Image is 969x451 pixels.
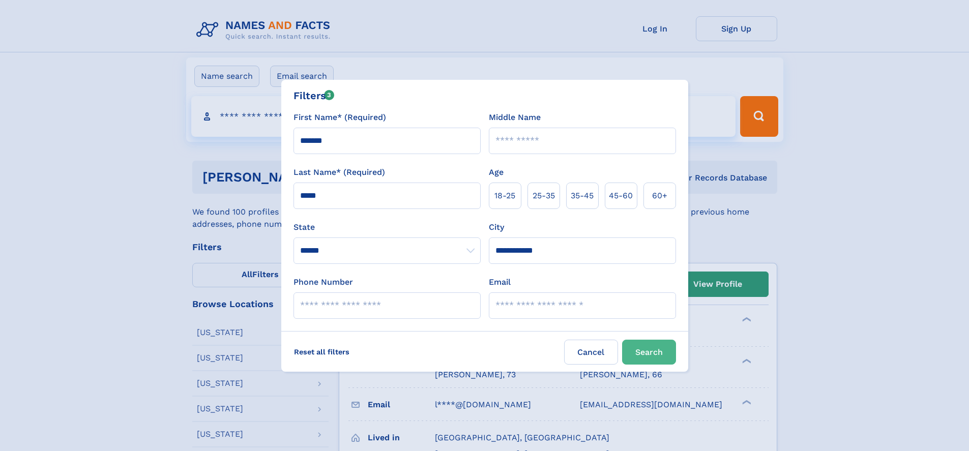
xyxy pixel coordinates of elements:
[652,190,667,202] span: 60+
[293,276,353,288] label: Phone Number
[494,190,515,202] span: 18‑25
[489,111,541,124] label: Middle Name
[293,88,335,103] div: Filters
[533,190,555,202] span: 25‑35
[293,111,386,124] label: First Name* (Required)
[287,340,356,364] label: Reset all filters
[489,221,504,233] label: City
[571,190,594,202] span: 35‑45
[489,166,504,178] label: Age
[293,166,385,178] label: Last Name* (Required)
[293,221,481,233] label: State
[609,190,633,202] span: 45‑60
[564,340,618,365] label: Cancel
[489,276,511,288] label: Email
[622,340,676,365] button: Search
